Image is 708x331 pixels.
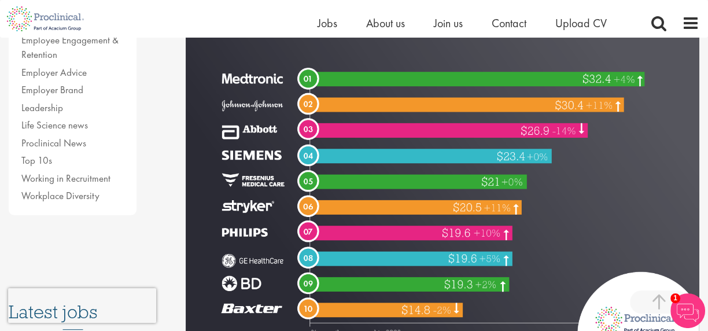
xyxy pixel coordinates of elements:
a: Workplace Diversity [21,189,99,202]
a: Top 10s [21,154,52,167]
a: Leadership [21,101,63,114]
a: Working in Recruitment [21,172,110,185]
a: About us [366,16,405,31]
a: Upload CV [555,16,607,31]
span: 1 [670,293,680,303]
a: Employer Advice [21,66,87,79]
img: Chatbot [670,293,705,328]
iframe: reCAPTCHA [8,288,156,323]
a: Jobs [318,16,337,31]
a: Employer Brand [21,83,83,96]
a: Life Science news [21,119,88,131]
a: Join us [434,16,463,31]
a: Contact [492,16,526,31]
a: Proclinical News [21,137,86,149]
h3: Latest jobs [9,273,137,330]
